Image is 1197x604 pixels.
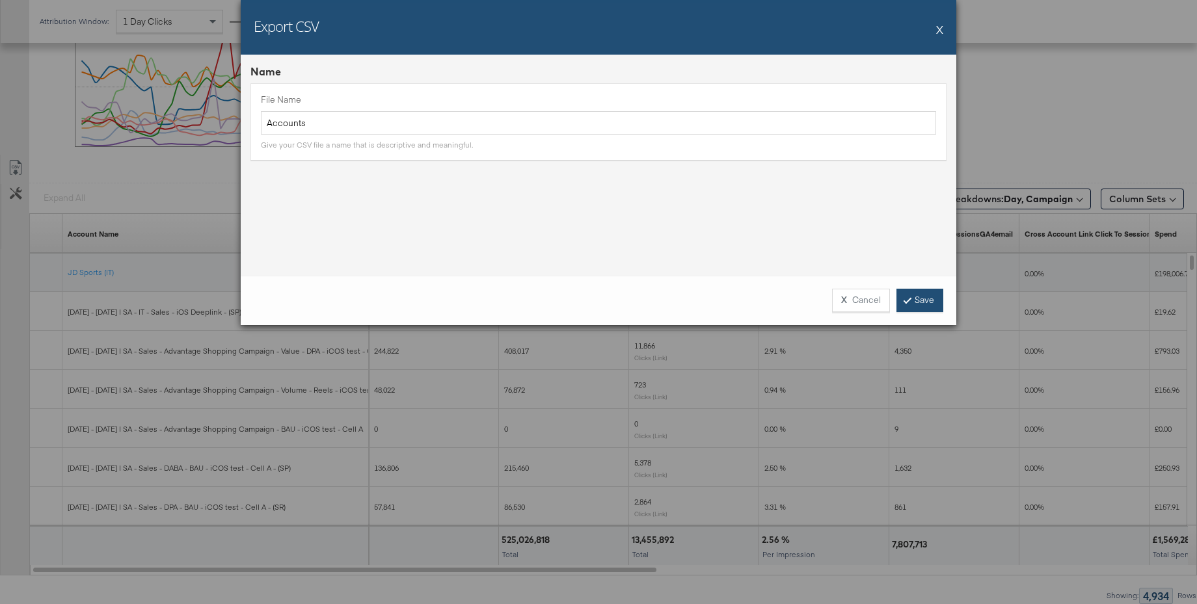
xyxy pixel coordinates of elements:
div: Name [250,64,947,79]
label: File Name [261,94,936,106]
a: Save [896,289,943,312]
button: XCancel [832,289,890,312]
div: Give your CSV file a name that is descriptive and meaningful. [261,140,473,150]
h2: Export CSV [254,16,319,36]
button: X [936,16,943,42]
strong: X [841,294,847,306]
